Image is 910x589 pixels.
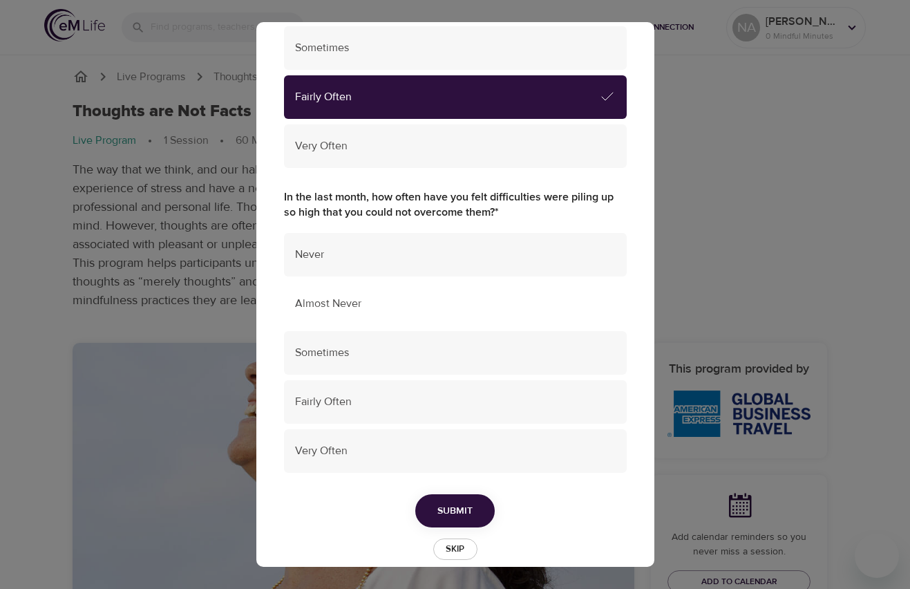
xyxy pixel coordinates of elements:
[295,296,616,312] span: Almost Never
[295,345,616,361] span: Sometimes
[440,541,471,557] span: Skip
[295,394,616,410] span: Fairly Often
[295,89,599,105] span: Fairly Often
[415,494,495,528] button: Submit
[433,539,477,560] button: Skip
[437,503,473,520] span: Submit
[295,40,616,56] span: Sometimes
[295,247,616,263] span: Never
[295,443,616,459] span: Very Often
[295,138,616,154] span: Very Often
[284,189,627,221] label: In the last month, how often have you felt difficulties were piling up so high that you could not...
